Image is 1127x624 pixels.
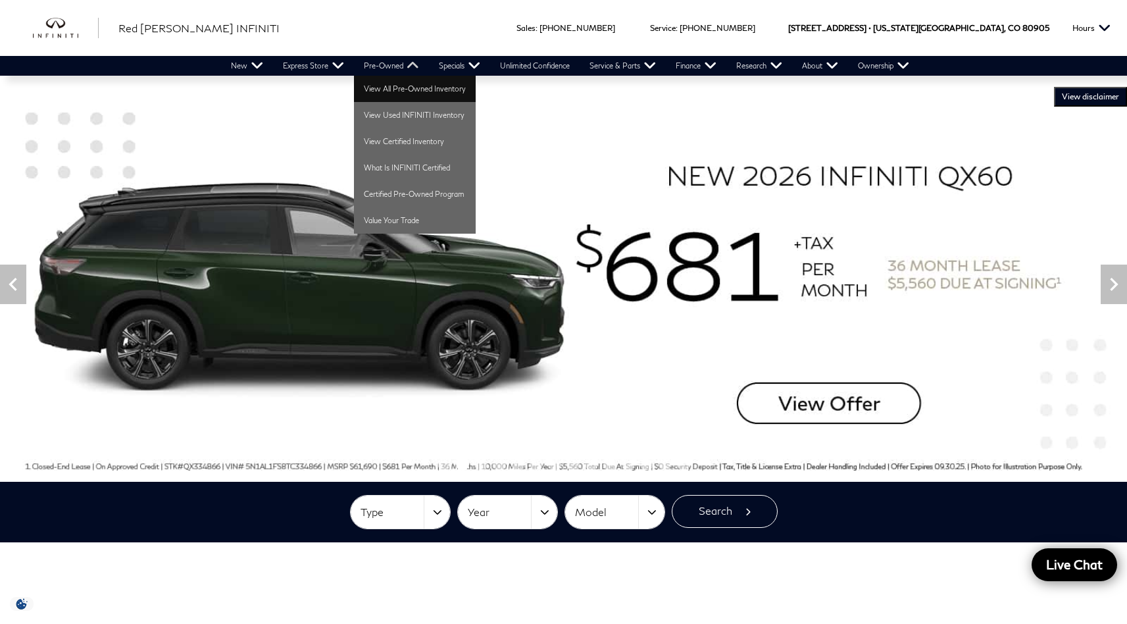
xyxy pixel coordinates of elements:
span: Go to slide 11 [622,457,635,471]
span: Model [575,502,638,523]
span: Live Chat [1039,556,1109,573]
a: Value Your Trade [354,207,476,234]
nav: Main Navigation [221,56,919,76]
a: View All Pre-Owned Inventory [354,76,476,102]
span: Go to slide 14 [677,457,690,471]
a: Research [726,56,792,76]
span: Go to slide 5 [511,457,524,471]
span: Go to slide 13 [659,457,672,471]
a: Unlimited Confidence [490,56,580,76]
span: Go to slide 1 [438,457,451,471]
a: View Used INFINITI Inventory [354,102,476,128]
section: Click to Open Cookie Consent Modal [7,597,37,611]
a: Pre-Owned [354,56,429,76]
a: Certified Pre-Owned Program [354,181,476,207]
span: Go to slide 8 [566,457,580,471]
div: Next [1101,265,1127,304]
a: [PHONE_NUMBER] [539,23,615,33]
span: Go to slide 2 [456,457,469,471]
a: New [221,56,273,76]
img: Opt-Out Icon [7,597,37,611]
span: Go to slide 4 [493,457,506,471]
button: Search [672,495,778,528]
span: Go to slide 10 [603,457,616,471]
span: : [676,23,678,33]
span: : [536,23,538,33]
span: VIEW DISCLAIMER [1062,91,1119,102]
button: Year [458,496,557,529]
a: Service & Parts [580,56,666,76]
span: Go to slide 6 [530,457,543,471]
a: Express Store [273,56,354,76]
span: Go to slide 3 [474,457,488,471]
a: Specials [429,56,490,76]
a: [PHONE_NUMBER] [680,23,755,33]
a: About [792,56,848,76]
span: Type [361,502,424,523]
span: Red [PERSON_NAME] INFINITI [118,22,280,34]
a: Ownership [848,56,919,76]
button: Type [351,496,450,529]
a: View Certified Inventory [354,128,476,155]
a: Live Chat [1032,548,1117,581]
a: Red [PERSON_NAME] INFINITI [118,20,280,36]
a: What Is INFINITI Certified [354,155,476,181]
button: Model [565,496,664,529]
a: Finance [666,56,726,76]
span: Sales [516,23,536,33]
img: INFINITI [33,18,99,39]
a: [STREET_ADDRESS] • [US_STATE][GEOGRAPHIC_DATA], CO 80905 [788,23,1049,33]
a: infiniti [33,18,99,39]
span: Go to slide 12 [640,457,653,471]
span: Service [650,23,676,33]
span: Go to slide 7 [548,457,561,471]
span: Go to slide 9 [585,457,598,471]
span: Year [468,502,531,523]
